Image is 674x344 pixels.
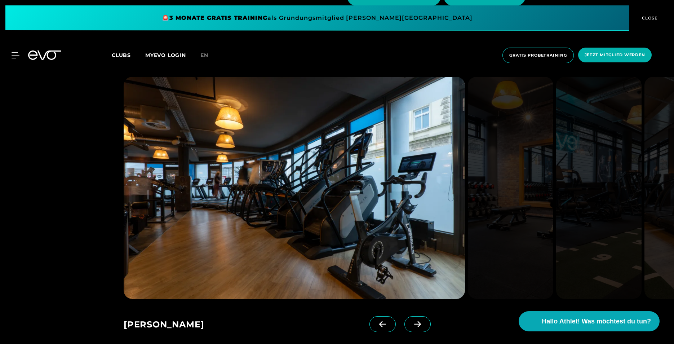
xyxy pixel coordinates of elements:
img: evofitness [468,77,553,299]
img: evofitness [556,77,642,299]
span: Jetzt Mitglied werden [585,52,645,58]
img: evofitness [124,77,465,299]
a: Jetzt Mitglied werden [576,48,654,63]
a: Gratis Probetraining [500,48,576,63]
span: Gratis Probetraining [509,52,567,58]
button: CLOSE [629,5,669,31]
a: Clubs [112,52,145,58]
button: Hallo Athlet! Was möchtest du tun? [519,311,660,331]
span: CLOSE [640,15,658,21]
span: Hallo Athlet! Was möchtest du tun? [542,317,651,326]
span: en [200,52,208,58]
a: en [200,51,217,59]
span: Clubs [112,52,131,58]
a: MYEVO LOGIN [145,52,186,58]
